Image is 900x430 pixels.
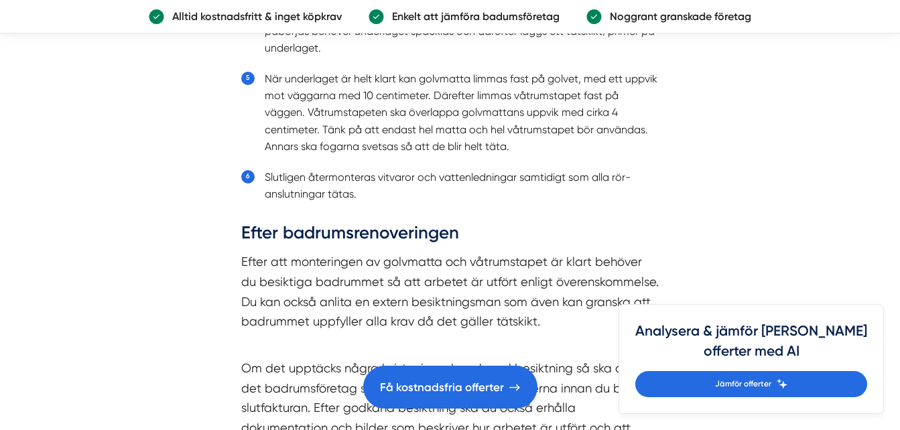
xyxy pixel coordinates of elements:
[164,8,342,25] p: Alltid kostnadsfritt & inget köpkrav
[602,8,751,25] p: Noggrant granskade företag
[635,371,867,397] a: Jämför offerter
[635,321,867,371] h4: Analysera & jämför [PERSON_NAME] offerter med AI
[265,169,659,203] li: Slutligen återmonteras vitvaror och vattenledningar samtidigt som alla rör-anslutningar tätas.
[384,8,560,25] p: Enkelt att jämföra badumsföretag
[715,378,771,390] span: Jämför offerter
[241,252,659,351] p: Efter att monteringen av golvmatta och våtrumstapet är klart behöver du besiktiga badrummet så at...
[363,366,537,409] a: Få kostnadsfria offerter
[380,378,504,397] span: Få kostnadsfria offerter
[241,221,659,252] h3: Efter badrumsrenoveringen
[265,70,659,155] li: När underlaget är helt klart kan golvmatta limmas fast på golvet, med ett uppvik mot väggarna med...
